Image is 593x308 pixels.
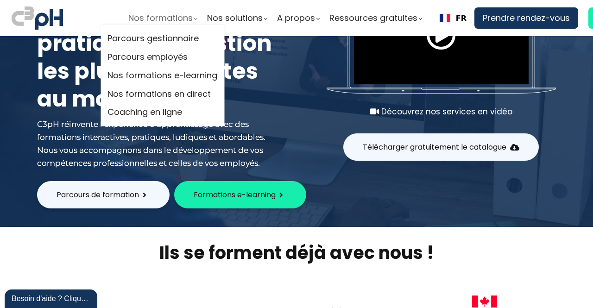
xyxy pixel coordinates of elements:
[327,105,556,118] div: Découvrez nos services en vidéo
[107,69,217,82] a: Nos formations e-learning
[107,106,217,119] a: Coaching en ligne
[343,133,539,161] button: Télécharger gratuitement le catalogue
[432,7,474,29] div: Language selected: Français
[329,11,417,25] span: Ressources gratuites
[107,50,217,64] a: Parcours employés
[37,181,170,208] button: Parcours de formation
[5,288,99,308] iframe: chat widget
[12,5,63,31] img: logo C3PH
[207,11,263,25] span: Nos solutions
[37,118,278,170] div: C3pH réinvente l’expérience d'apprentissage avec des formations interactives, pratiques, ludiques...
[25,241,568,264] h2: Ils se forment déjà avec nous !
[107,87,217,101] a: Nos formations en direct
[277,11,315,25] span: A propos
[483,11,570,25] span: Prendre rendez-vous
[194,189,276,201] span: Formations e-learning
[474,7,578,29] a: Prendre rendez-vous
[440,14,467,23] a: FR
[363,141,506,153] span: Télécharger gratuitement le catalogue
[107,32,217,46] a: Parcours gestionnaire
[57,189,139,201] span: Parcours de formation
[174,181,306,208] button: Formations e-learning
[128,11,193,25] span: Nos formations
[440,14,450,22] img: Français flag
[432,7,474,29] div: Language Switcher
